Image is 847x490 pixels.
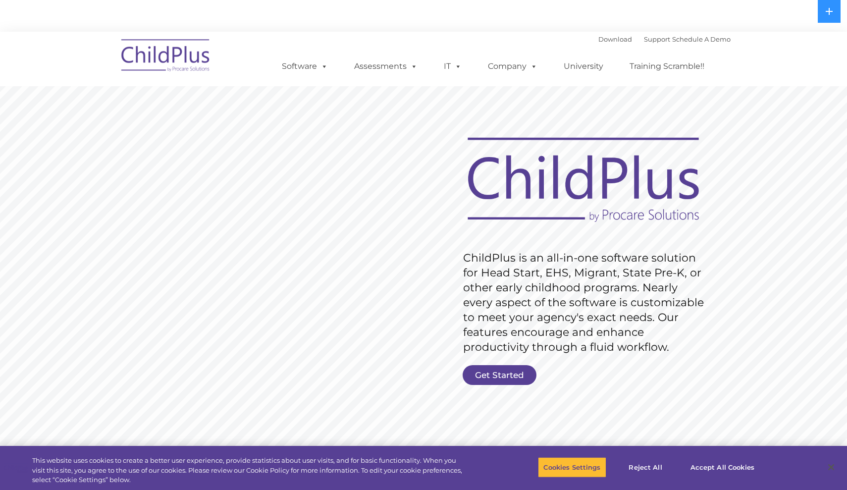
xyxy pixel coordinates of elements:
[820,456,842,478] button: Close
[344,56,427,76] a: Assessments
[615,457,677,478] button: Reject All
[463,251,709,355] rs-layer: ChildPlus is an all-in-one software solution for Head Start, EHS, Migrant, State Pre-K, or other ...
[538,457,606,478] button: Cookies Settings
[116,32,215,82] img: ChildPlus by Procare Solutions
[598,35,731,43] font: |
[620,56,714,76] a: Training Scramble!!
[32,456,466,485] div: This website uses cookies to create a better user experience, provide statistics about user visit...
[685,457,760,478] button: Accept All Cookies
[478,56,547,76] a: Company
[644,35,670,43] a: Support
[598,35,632,43] a: Download
[672,35,731,43] a: Schedule A Demo
[434,56,472,76] a: IT
[463,365,536,385] a: Get Started
[272,56,338,76] a: Software
[554,56,613,76] a: University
